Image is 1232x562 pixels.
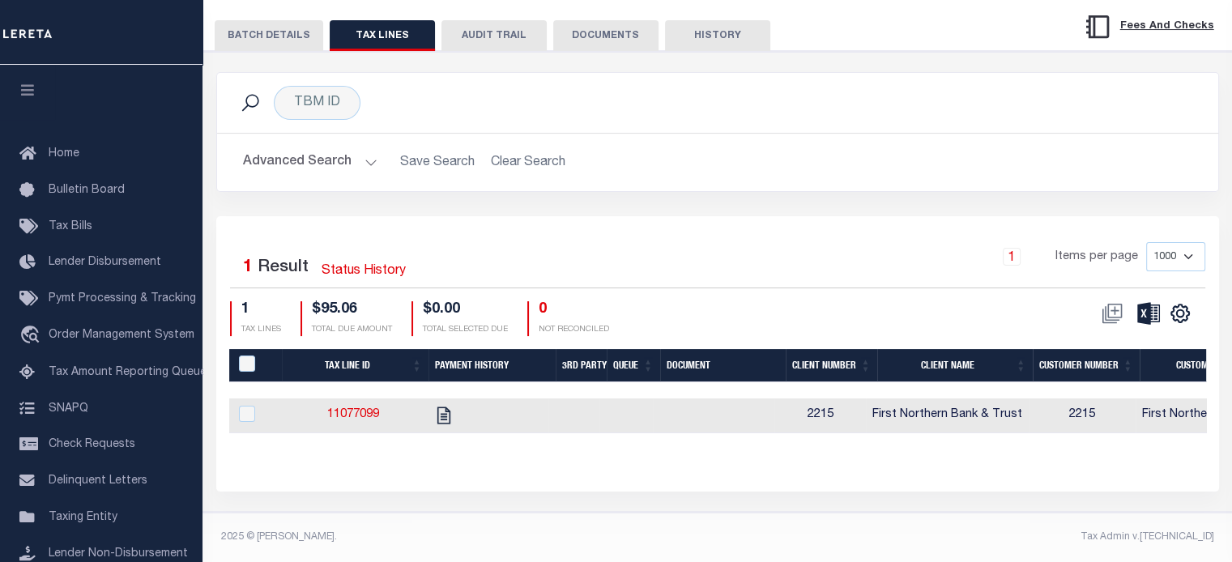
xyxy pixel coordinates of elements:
[49,330,194,341] span: Order Management System
[1077,10,1221,44] button: Fees And Checks
[330,20,435,51] button: TAX LINES
[49,402,88,414] span: SNAPQ
[241,324,281,336] p: TAX LINES
[423,301,508,319] h4: $0.00
[877,349,1033,382] th: Client Name: activate to sort column ascending
[665,20,770,51] button: HISTORY
[327,409,379,420] a: 11077099
[49,185,125,196] span: Bulletin Board
[49,221,92,232] span: Tax Bills
[441,20,547,51] button: AUDIT TRAIL
[49,148,79,160] span: Home
[539,301,609,319] h4: 0
[607,349,660,382] th: Queue: activate to sort column ascending
[730,530,1214,544] div: Tax Admin v.[TECHNICAL_ID]
[49,293,196,304] span: Pymt Processing & Tracking
[322,262,406,281] a: Status History
[786,349,877,382] th: Client Number: activate to sort column ascending
[660,349,787,382] th: Document
[209,530,718,544] div: 2025 © [PERSON_NAME].
[807,409,833,420] span: 2215
[49,367,207,378] span: Tax Amount Reporting Queue
[423,324,508,336] p: TOTAL SELECTED DUE
[312,324,392,336] p: TOTAL DUE AMOUNT
[556,349,607,382] th: 3rd Party
[872,409,1022,420] span: First Northern Bank & Trust
[243,259,253,276] span: 1
[243,147,377,178] button: Advanced Search
[1069,409,1095,420] span: 2215
[1003,248,1021,266] a: 1
[282,349,429,382] th: Tax Line ID: activate to sort column ascending
[553,20,659,51] button: DOCUMENTS
[312,301,392,319] h4: $95.06
[49,475,147,487] span: Delinquent Letters
[215,20,323,51] button: BATCH DETAILS
[49,512,117,523] span: Taxing Entity
[258,255,309,281] label: Result
[49,548,188,560] span: Lender Non-Disbursement
[1055,249,1138,266] span: Items per page
[19,326,45,347] i: travel_explore
[1033,349,1140,382] th: Customer Number: activate to sort column ascending
[49,439,135,450] span: Check Requests
[229,349,282,382] th: PayeePaymentBatchId
[241,301,281,319] h4: 1
[428,349,556,382] th: Payment History
[49,257,161,268] span: Lender Disbursement
[539,324,609,336] p: NOT RECONCILED
[274,86,360,120] div: TBM ID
